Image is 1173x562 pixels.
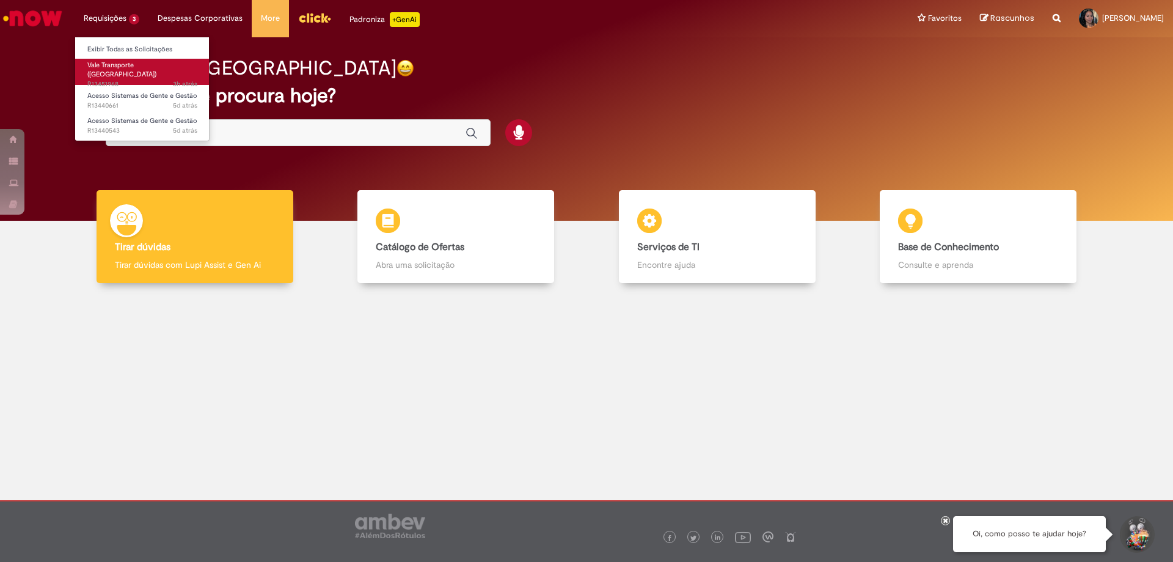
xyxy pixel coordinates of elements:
[84,12,126,24] span: Requisições
[87,116,197,125] span: Acesso Sistemas de Gente e Gestão
[980,13,1034,24] a: Rascunhos
[261,12,280,24] span: More
[87,126,197,136] span: R13440543
[129,14,139,24] span: 3
[1,6,64,31] img: ServiceNow
[173,101,197,110] span: 5d atrás
[396,59,414,77] img: happy-face.png
[87,79,197,89] span: R13451968
[349,12,420,27] div: Padroniza
[667,535,673,541] img: logo_footer_facebook.png
[898,241,999,253] b: Base de Conhecimento
[158,12,243,24] span: Despesas Corporativas
[115,241,170,253] b: Tirar dúvidas
[87,61,156,79] span: Vale Transporte ([GEOGRAPHIC_DATA])
[355,514,425,538] img: logo_footer_ambev_rotulo_gray.png
[106,85,1068,106] h2: O que você procura hoje?
[75,43,210,56] a: Exibir Todas as Solicitações
[298,9,331,27] img: click_logo_yellow_360x200.png
[376,241,464,253] b: Catálogo de Ofertas
[586,190,848,284] a: Serviços de TI Encontre ajuda
[87,101,197,111] span: R13440661
[326,190,587,284] a: Catálogo de Ofertas Abra uma solicitação
[75,59,210,85] a: Aberto R13451968 : Vale Transporte (VT)
[390,12,420,27] p: +GenAi
[106,57,396,79] h2: Boa tarde, [GEOGRAPHIC_DATA]
[1102,13,1164,23] span: [PERSON_NAME]
[87,91,197,100] span: Acesso Sistemas de Gente e Gestão
[173,79,197,89] span: 3h atrás
[75,114,210,137] a: Aberto R13440543 : Acesso Sistemas de Gente e Gestão
[715,534,721,542] img: logo_footer_linkedin.png
[637,241,700,253] b: Serviços de TI
[690,535,696,541] img: logo_footer_twitter.png
[75,37,210,141] ul: Requisições
[376,259,536,271] p: Abra uma solicitação
[953,516,1106,552] div: Oi, como posso te ajudar hoje?
[115,259,275,271] p: Tirar dúvidas com Lupi Assist e Gen Ai
[1118,516,1155,553] button: Iniciar Conversa de Suporte
[848,190,1109,284] a: Base de Conhecimento Consulte e aprenda
[928,12,962,24] span: Favoritos
[637,259,797,271] p: Encontre ajuda
[75,89,210,112] a: Aberto R13440661 : Acesso Sistemas de Gente e Gestão
[735,529,751,545] img: logo_footer_youtube.png
[64,190,326,284] a: Tirar dúvidas Tirar dúvidas com Lupi Assist e Gen Ai
[785,531,796,542] img: logo_footer_naosei.png
[762,531,773,542] img: logo_footer_workplace.png
[990,12,1034,24] span: Rascunhos
[898,259,1058,271] p: Consulte e aprenda
[173,126,197,135] span: 5d atrás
